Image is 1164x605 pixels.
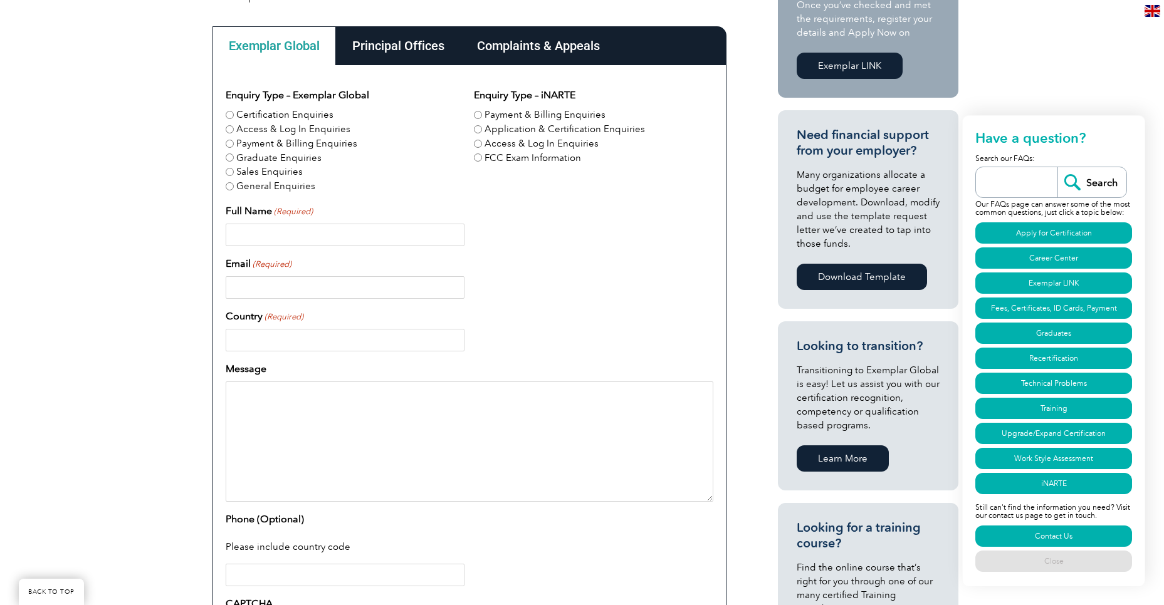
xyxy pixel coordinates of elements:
[485,137,599,151] label: Access & Log In Enquiries
[461,26,616,65] div: Complaints & Appeals
[226,512,304,527] label: Phone (Optional)
[975,496,1132,524] p: Still can't find the information you need? Visit our contact us page to get in touch.
[975,448,1132,469] a: Work Style Assessment
[236,179,315,194] label: General Enquiries
[975,551,1132,572] a: Close
[263,311,303,323] span: (Required)
[975,152,1132,167] p: Search our FAQs:
[273,205,313,218] span: (Required)
[236,108,333,122] label: Certification Enquiries
[226,361,266,376] label: Message
[19,579,84,605] a: BACK TO TOP
[797,338,940,354] h3: Looking to transition?
[226,309,303,324] label: Country
[797,264,927,290] a: Download Template
[226,88,369,103] legend: Enquiry Type – Exemplar Global
[251,258,291,271] span: (Required)
[975,297,1132,319] a: Fees, Certificates, ID Cards, Payment
[1145,5,1160,17] img: en
[975,247,1132,269] a: Career Center
[975,423,1132,444] a: Upgrade/Expand Certification
[975,272,1132,294] a: Exemplar LINK
[236,137,357,151] label: Payment & Billing Enquiries
[975,323,1132,344] a: Graduates
[975,398,1132,419] a: Training
[975,525,1132,547] a: Contact Us
[975,222,1132,244] a: Apply for Certification
[797,445,889,472] a: Learn More
[797,53,903,79] a: Exemplar LINK
[797,127,940,158] h3: Need financial support from your employer?
[485,122,645,137] label: Application & Certification Enquiries
[485,151,581,165] label: FCC Exam Information
[236,151,322,165] label: Graduate Enquiries
[975,348,1132,369] a: Recertification
[236,165,303,179] label: Sales Enquiries
[797,363,940,432] p: Transitioning to Exemplar Global is easy! Let us assist you with our certification recognition, c...
[226,256,291,271] label: Email
[797,168,940,251] p: Many organizations allocate a budget for employee career development. Download, modify and use th...
[226,532,713,564] div: Please include country code
[226,204,313,219] label: Full Name
[474,88,575,103] legend: Enquiry Type – iNARTE
[975,473,1132,494] a: iNARTE
[236,122,350,137] label: Access & Log In Enquiries
[797,520,940,551] h3: Looking for a training course?
[975,128,1132,152] h2: Have a question?
[336,26,461,65] div: Principal Offices
[975,373,1132,394] a: Technical Problems
[485,108,606,122] label: Payment & Billing Enquiries
[975,198,1132,220] p: Our FAQs page can answer some of the most common questions, just click a topic below:
[212,26,336,65] div: Exemplar Global
[1057,167,1126,197] input: Search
